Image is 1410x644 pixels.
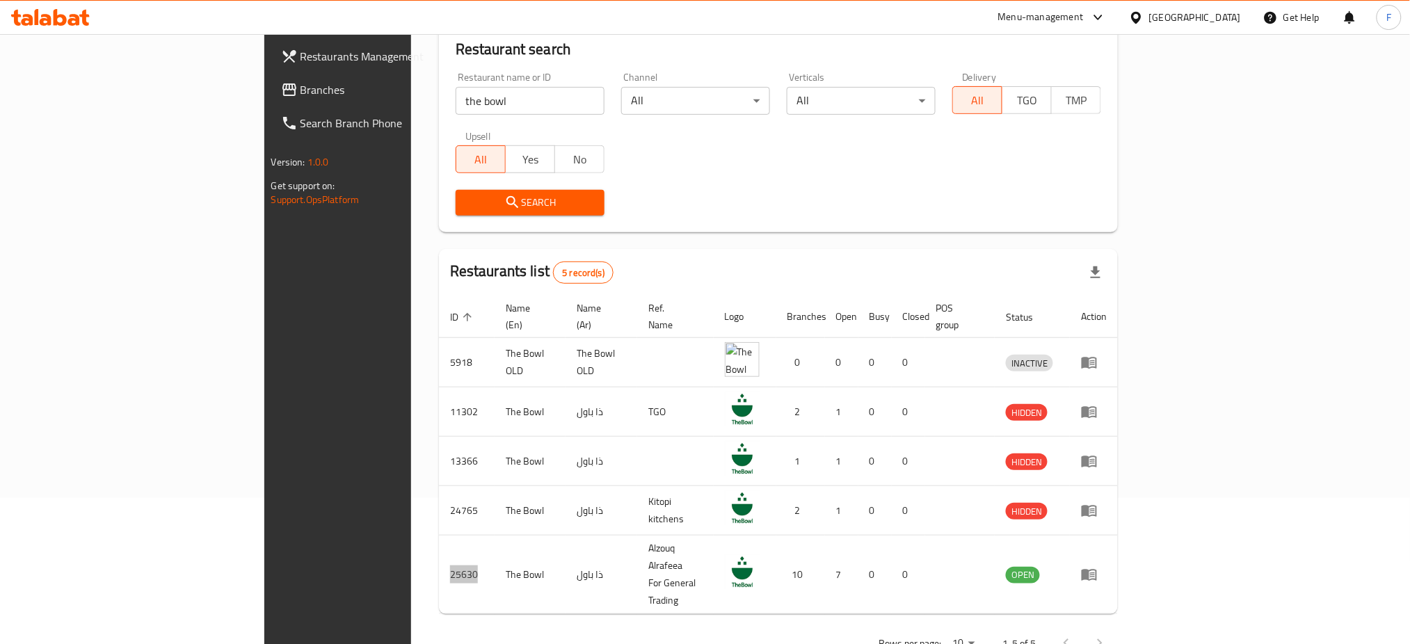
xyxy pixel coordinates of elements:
td: 1 [825,387,858,437]
img: The Bowl [725,392,760,426]
span: Branches [301,81,489,98]
td: 0 [776,338,825,387]
span: All [959,90,997,111]
td: 0 [858,536,892,614]
span: Version: [271,153,305,171]
div: Menu [1081,502,1107,519]
td: 2 [776,486,825,536]
span: No [561,150,599,170]
th: Closed [892,296,925,338]
td: 0 [858,486,892,536]
span: Yes [511,150,550,170]
span: TMP [1057,90,1096,111]
h2: Restaurants list [450,261,614,284]
span: Get support on: [271,177,335,195]
td: The Bowl OLD [566,338,636,387]
a: Branches [270,73,500,106]
a: Search Branch Phone [270,106,500,140]
td: 1 [825,437,858,486]
span: Name (Ar) [577,300,620,333]
td: 1 [776,437,825,486]
label: Delivery [962,72,997,82]
span: F [1386,10,1391,25]
td: 0 [858,338,892,387]
div: Menu [1081,403,1107,420]
span: OPEN [1006,567,1040,583]
td: 10 [776,536,825,614]
span: POS group [936,300,979,333]
td: ذا باول [566,486,636,536]
td: 0 [892,536,925,614]
td: The Bowl [495,437,566,486]
a: Restaurants Management [270,40,500,73]
td: The Bowl [495,536,566,614]
td: ذا باول [566,437,636,486]
td: TGO [637,387,714,437]
td: 2 [776,387,825,437]
td: Kitopi kitchens [637,486,714,536]
div: HIDDEN [1006,404,1048,421]
td: 0 [858,387,892,437]
div: Menu [1081,453,1107,469]
span: Restaurants Management [301,48,489,65]
img: The Bowl [725,490,760,525]
td: The Bowl [495,486,566,536]
span: HIDDEN [1006,504,1048,520]
div: All [621,87,770,115]
span: Name (En) [506,300,550,333]
td: 0 [892,338,925,387]
span: Ref. Name [648,300,697,333]
span: INACTIVE [1006,355,1053,371]
th: Logo [714,296,776,338]
span: TGO [1008,90,1046,111]
th: Open [825,296,858,338]
td: 0 [892,437,925,486]
h2: Restaurant search [456,39,1102,60]
td: 0 [825,338,858,387]
td: ذا باول [566,387,636,437]
td: 1 [825,486,858,536]
div: Menu-management [998,9,1084,26]
a: Support.OpsPlatform [271,191,360,209]
span: 1.0.0 [307,153,329,171]
span: Search [467,194,593,211]
span: 5 record(s) [554,266,613,280]
span: Search Branch Phone [301,115,489,131]
td: Alzouq Alrafeea For General Trading [637,536,714,614]
img: The Bowl [725,554,760,589]
button: TMP [1051,86,1101,114]
button: Yes [505,145,555,173]
td: ذا باول [566,536,636,614]
span: All [462,150,500,170]
img: The Bowl OLD [725,342,760,377]
span: Status [1006,309,1051,325]
button: No [554,145,604,173]
span: HIDDEN [1006,405,1048,421]
button: Search [456,190,604,216]
div: Export file [1079,256,1112,289]
div: All [787,87,936,115]
td: 0 [892,486,925,536]
th: Action [1070,296,1118,338]
span: HIDDEN [1006,454,1048,470]
td: 7 [825,536,858,614]
button: TGO [1002,86,1052,114]
td: 0 [858,437,892,486]
th: Busy [858,296,892,338]
input: Search for restaurant name or ID.. [456,87,604,115]
td: The Bowl [495,387,566,437]
div: Menu [1081,566,1107,583]
img: The Bowl [725,441,760,476]
table: enhanced table [439,296,1119,614]
td: The Bowl OLD [495,338,566,387]
div: [GEOGRAPHIC_DATA] [1149,10,1241,25]
div: HIDDEN [1006,453,1048,470]
th: Branches [776,296,825,338]
button: All [456,145,506,173]
label: Upsell [465,131,491,141]
button: All [952,86,1002,114]
div: Total records count [553,261,614,284]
